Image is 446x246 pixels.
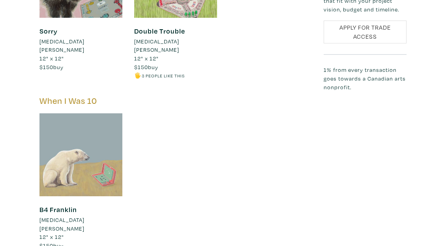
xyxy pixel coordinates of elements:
a: [MEDICAL_DATA][PERSON_NAME] [39,37,122,54]
h5: When I Was 10 [39,96,312,106]
span: buy [39,63,64,71]
a: [MEDICAL_DATA][PERSON_NAME] [39,216,122,233]
small: 3 people like this [142,73,185,79]
a: Sorry [39,26,58,36]
p: 1% from every transaction goes towards a Canadian arts nonprofit. [324,66,407,91]
span: $150 [39,63,53,71]
a: Apply for Trade Access [324,21,407,43]
a: B4 Franklin [39,205,77,214]
span: $150 [134,63,148,71]
span: 12" x 12" [134,54,159,62]
a: Double Trouble [134,26,185,36]
span: 12" x 12" [39,233,64,240]
span: buy [134,63,158,71]
span: 12" x 12" [39,54,64,62]
li: 🖐️ [134,71,217,80]
a: [MEDICAL_DATA][PERSON_NAME] [134,37,217,54]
